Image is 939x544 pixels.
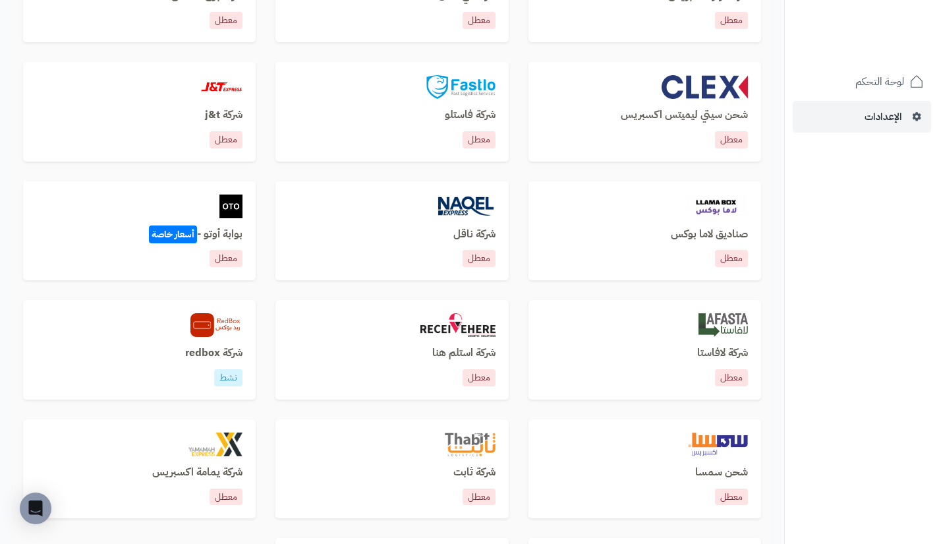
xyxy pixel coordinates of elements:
[445,433,496,456] img: thabit
[542,348,748,359] h3: شركة لافاستا
[715,489,748,506] p: معطل
[289,467,495,479] h3: شركة ثابت
[210,250,242,267] p: معطل
[190,313,243,337] img: redbox
[685,195,748,218] img: llamabox
[528,62,761,162] a: clexشحن سيتي ليميتس اكسبريسمعطل
[436,195,496,218] img: naqel
[715,12,748,29] p: معطل
[275,62,508,162] a: fastloشركة فاستلومعطل
[426,75,495,99] img: fastlo
[715,131,748,148] p: معطل
[36,109,242,121] h3: شركة j&t
[793,66,931,98] a: لوحة التحكم
[688,433,748,456] img: smsa
[420,313,496,337] img: aymakan
[463,489,496,506] p: معطل
[214,369,242,386] p: نشط
[219,195,243,218] img: oto
[662,75,748,99] img: clex
[793,101,931,133] a: الإعدادات
[188,433,243,456] img: yamamahexpress
[289,229,495,241] h3: شركة ناقل
[36,467,242,479] h3: شركة يمامة اكسبريس
[715,369,748,386] p: معطل
[528,419,761,519] a: smsaشحن سمسامعطل
[528,181,761,281] a: llamaboxصناديق لاما بوكسمعطل
[23,419,256,519] a: yamamahexpressشركة يمامة اكسبريسمعطل
[542,109,748,121] h3: شحن سيتي ليميتس اكسبريس
[275,300,508,400] a: aymakanشركة استلم هنامعطل
[463,131,496,148] p: معطل
[542,229,748,241] h3: صناديق لاما بوكس
[528,300,761,400] a: lafastaشركة لافاستامعطل
[855,73,904,91] span: لوحة التحكم
[715,250,748,267] p: معطل
[463,250,496,267] p: معطل
[20,493,51,524] div: Open Intercom Messenger
[23,300,256,400] a: redboxشركة redboxنشط
[542,467,748,479] h3: شحن سمسا
[23,62,256,162] a: jtشركة j&tمعطل
[200,75,242,99] img: jt
[149,226,197,243] span: أسعار خاصة
[210,12,242,29] p: معطل
[210,131,242,148] p: معطل
[289,109,495,121] h3: شركة فاستلو
[210,489,242,506] p: معطل
[463,369,496,386] p: معطل
[289,348,495,359] h3: شركة استلم هنا
[275,181,508,281] a: naqelشركة ناقلمعطل
[36,348,242,359] h3: شركة redbox
[23,181,256,281] a: otoبوابة أوتو -أسعار خاصةمعطل
[698,313,748,337] img: lafasta
[463,12,496,29] p: معطل
[865,107,902,126] span: الإعدادات
[275,419,508,519] a: thabitشركة ثابتمعطل
[36,229,242,241] h3: بوابة أوتو -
